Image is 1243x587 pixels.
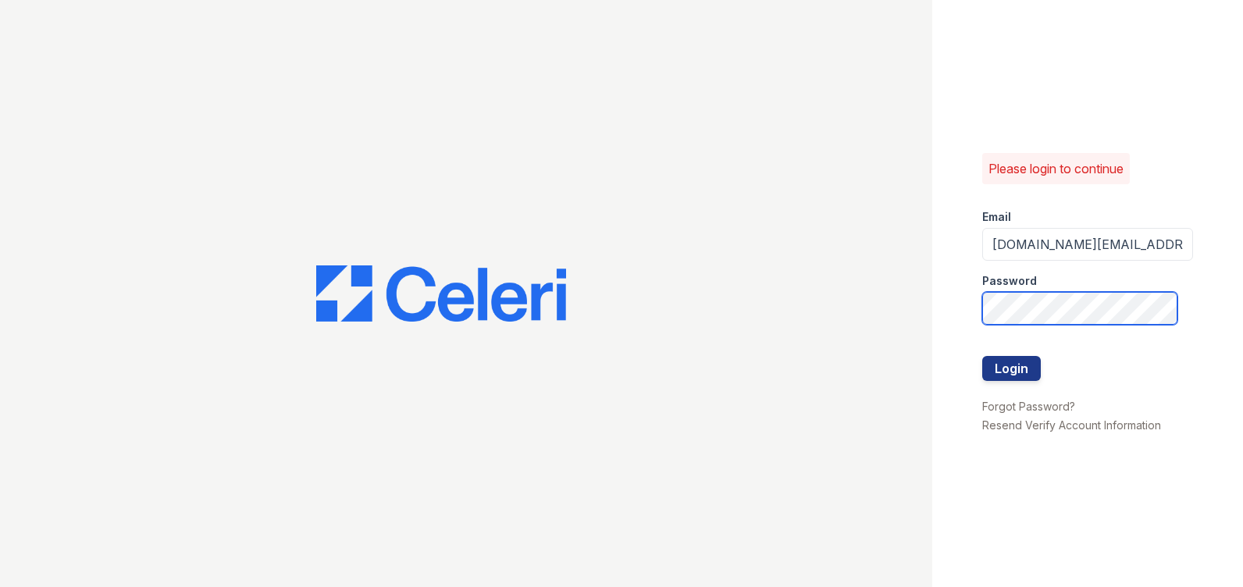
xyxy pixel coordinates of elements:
a: Resend Verify Account Information [982,418,1161,432]
p: Please login to continue [988,159,1124,178]
label: Password [982,273,1037,289]
button: Login [982,356,1041,381]
a: Forgot Password? [982,400,1075,413]
label: Email [982,209,1011,225]
img: CE_Logo_Blue-a8612792a0a2168367f1c8372b55b34899dd931a85d93a1a3d3e32e68fde9ad4.png [316,265,566,322]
